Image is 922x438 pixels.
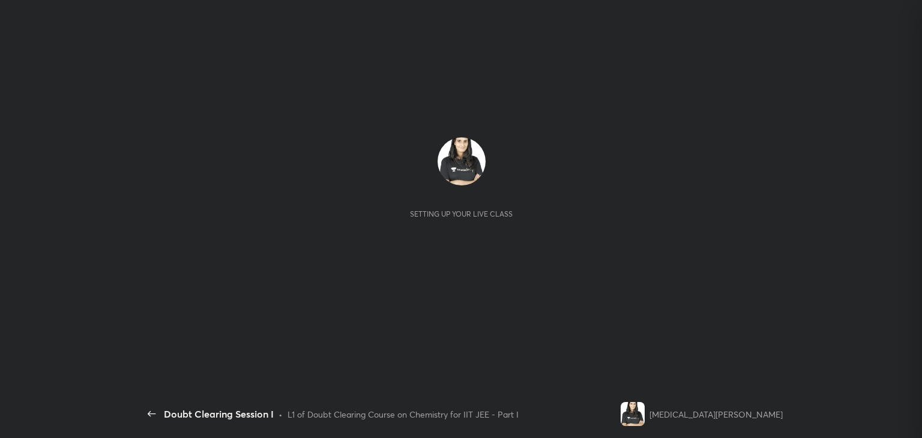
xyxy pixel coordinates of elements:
[410,209,513,218] div: Setting up your live class
[438,137,486,185] img: e2dc86af211748acb2d2b16e8b6580ae.jpg
[279,408,283,421] div: •
[621,402,645,426] img: e2dc86af211748acb2d2b16e8b6580ae.jpg
[164,407,274,421] div: Doubt Clearing Session I
[649,408,783,421] div: [MEDICAL_DATA][PERSON_NAME]
[288,408,519,421] div: L1 of Doubt Clearing Course on Chemistry for IIT JEE - Part I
